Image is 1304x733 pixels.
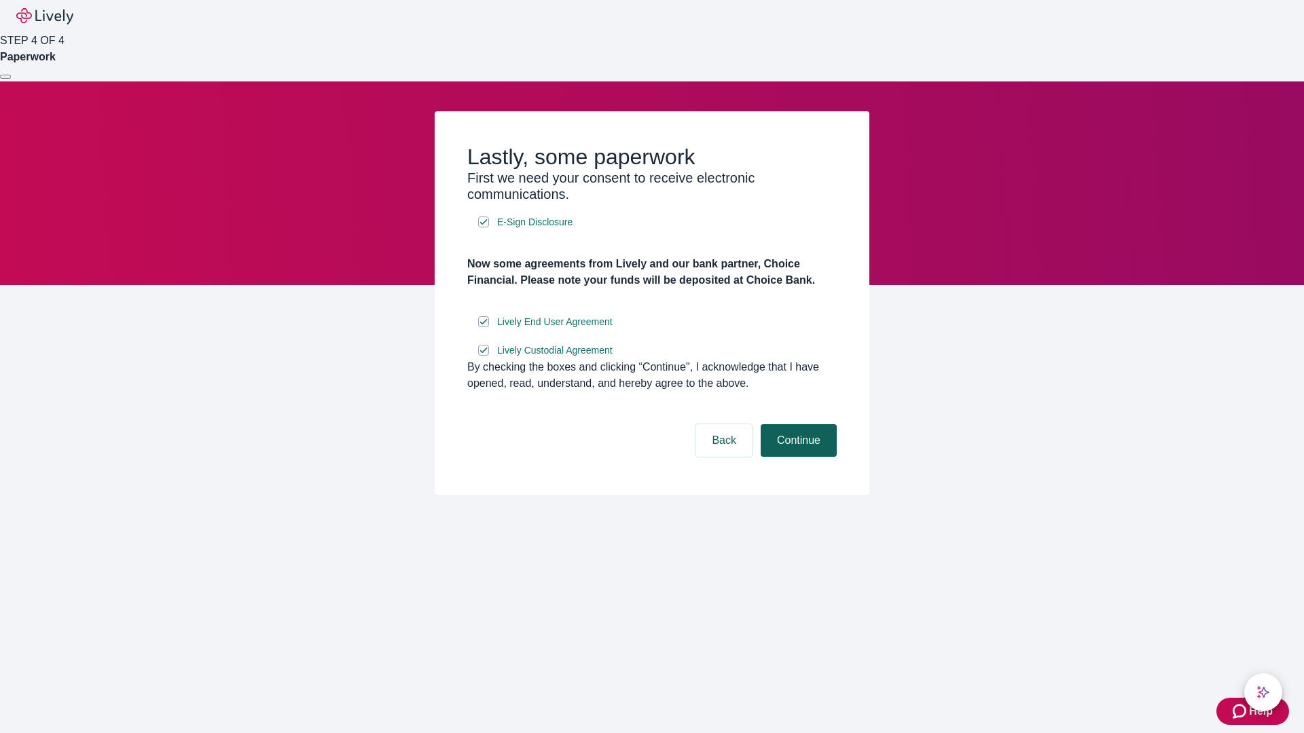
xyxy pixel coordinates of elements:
[494,342,615,359] a: e-sign disclosure document
[467,256,837,288] h4: Now some agreements from Lively and our bank partner, Choice Financial. Please note your funds wi...
[1249,703,1273,719] span: Help
[494,314,615,331] a: e-sign disclosure document
[16,8,73,24] img: Lively
[761,424,837,457] button: Continue
[1244,673,1282,711] button: chat
[695,424,753,457] button: Back
[467,170,837,202] h3: First we need your consent to receive electronic communications.
[494,214,575,231] a: e-sign disclosure document
[467,359,837,392] div: By checking the boxes and clicking “Continue", I acknowledge that I have opened, read, understand...
[467,144,837,170] h2: Lastly, some paperwork
[1216,698,1289,725] button: Zendesk support iconHelp
[497,315,613,329] span: Lively End User Agreement
[497,215,573,229] span: E-Sign Disclosure
[497,343,613,358] span: Lively Custodial Agreement
[1256,685,1270,699] svg: Lively AI Assistant
[1233,703,1249,719] svg: Zendesk support icon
